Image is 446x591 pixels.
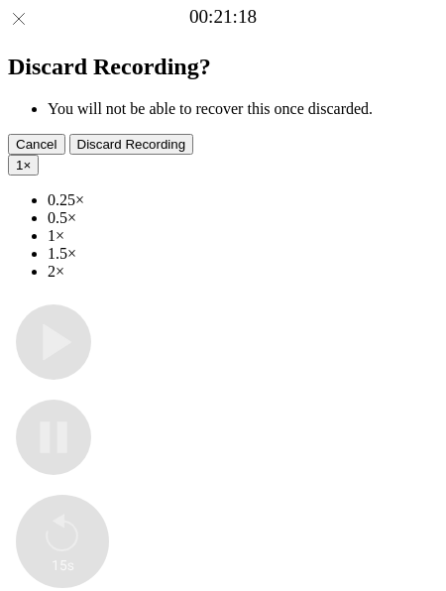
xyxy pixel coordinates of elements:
h2: Discard Recording? [8,54,438,80]
span: 1 [16,158,23,173]
li: 1.5× [48,245,438,263]
a: 00:21:18 [189,6,257,28]
li: You will not be able to recover this once discarded. [48,100,438,118]
li: 1× [48,227,438,245]
button: Discard Recording [69,134,194,155]
li: 0.25× [48,191,438,209]
button: Cancel [8,134,65,155]
li: 0.5× [48,209,438,227]
button: 1× [8,155,39,176]
li: 2× [48,263,438,281]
